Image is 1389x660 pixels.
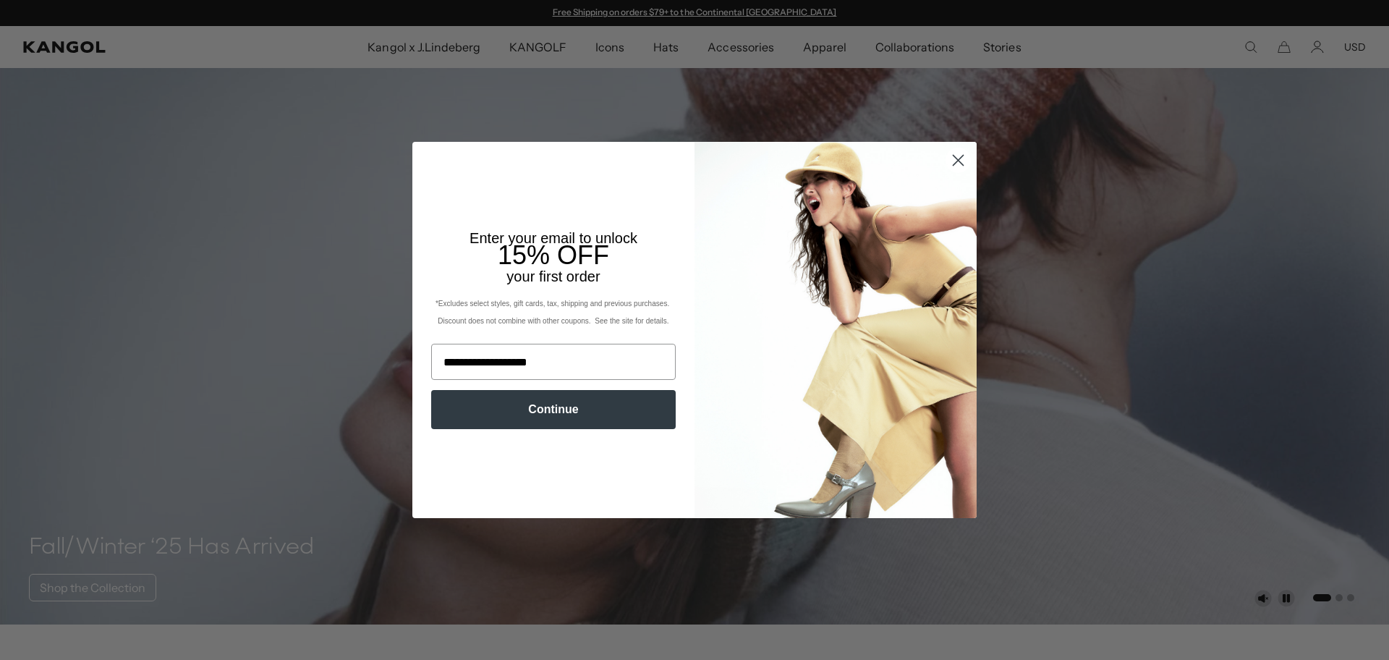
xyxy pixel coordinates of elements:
[506,268,600,284] span: your first order
[431,344,676,380] input: Email
[431,390,676,429] button: Continue
[436,300,671,325] span: *Excludes select styles, gift cards, tax, shipping and previous purchases. Discount does not comb...
[694,142,977,518] img: 93be19ad-e773-4382-80b9-c9d740c9197f.jpeg
[946,148,971,173] button: Close dialog
[498,240,609,270] span: 15% OFF
[470,230,637,246] span: Enter your email to unlock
